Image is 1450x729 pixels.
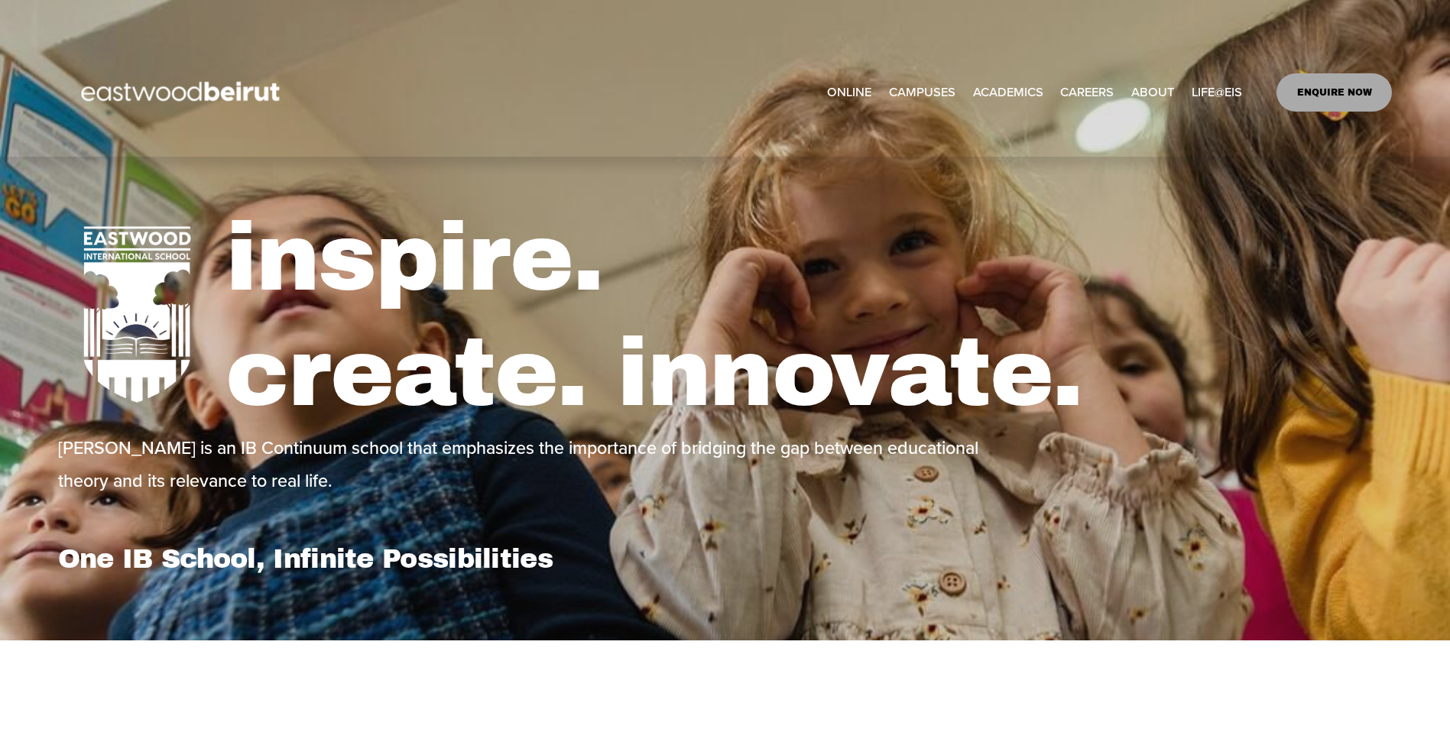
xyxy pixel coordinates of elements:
a: ONLINE [827,80,871,105]
h1: inspire. create. innovate. [225,200,1392,431]
h1: One IB School, Infinite Possibilities [58,543,721,575]
p: [PERSON_NAME] is an IB Continuum school that emphasizes the importance of bridging the gap betwee... [58,432,1001,496]
a: CAREERS [1060,80,1114,105]
span: LIFE@EIS [1192,81,1242,104]
span: CAMPUSES [889,81,955,104]
a: folder dropdown [889,80,955,105]
a: folder dropdown [1192,80,1242,105]
a: ENQUIRE NOW [1276,73,1392,112]
a: folder dropdown [973,80,1043,105]
img: EastwoodIS Global Site [58,53,307,131]
span: ABOUT [1131,81,1174,104]
a: folder dropdown [1131,80,1174,105]
span: ACADEMICS [973,81,1043,104]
